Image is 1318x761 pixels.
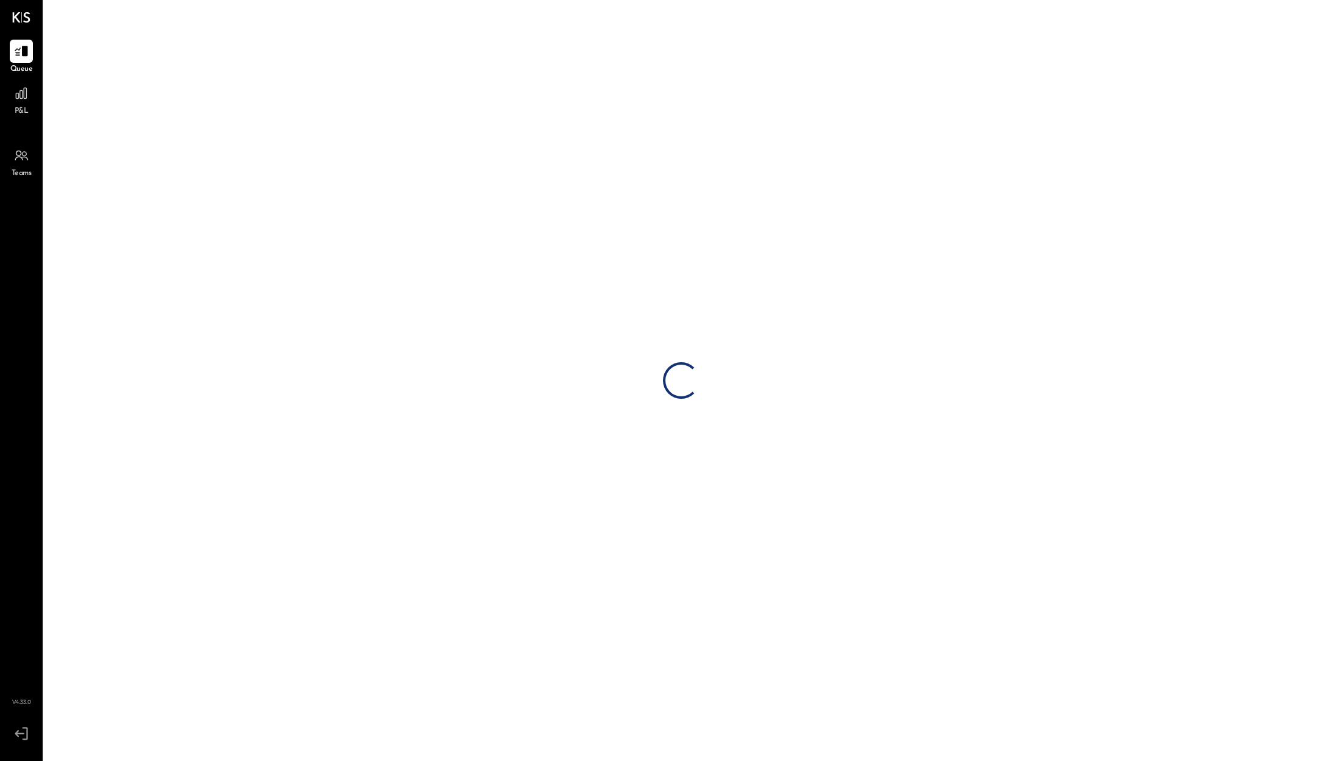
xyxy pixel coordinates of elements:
[1,40,42,75] a: Queue
[12,168,32,179] span: Teams
[10,64,33,75] span: Queue
[1,144,42,179] a: Teams
[1,82,42,117] a: P&L
[15,106,29,117] span: P&L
